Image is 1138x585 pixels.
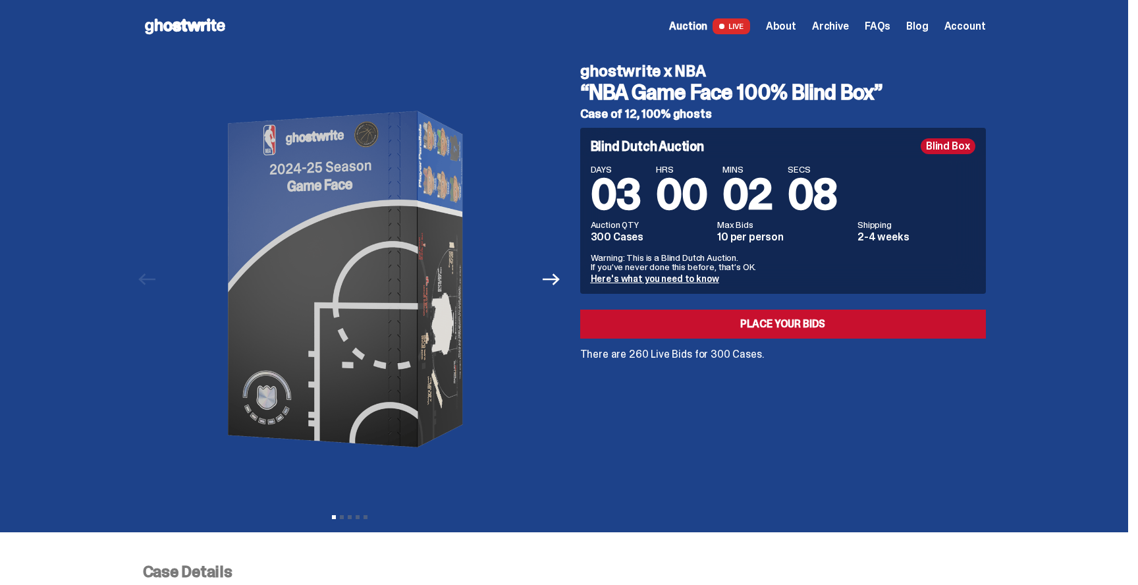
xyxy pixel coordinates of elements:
[580,108,986,120] h5: Case of 12, 100% ghosts
[722,167,772,222] span: 02
[857,232,975,242] dd: 2-4 weeks
[656,167,707,222] span: 00
[591,232,710,242] dd: 300 Cases
[857,220,975,229] dt: Shipping
[656,165,707,174] span: HRS
[906,21,928,32] a: Blog
[356,515,360,519] button: View slide 4
[340,515,344,519] button: View slide 2
[717,220,850,229] dt: Max Bids
[580,63,986,79] h4: ghostwrite x NBA
[591,165,641,174] span: DAYS
[921,138,975,154] div: Blind Box
[580,349,986,360] p: There are 260 Live Bids for 300 Cases.
[169,53,531,506] img: NBA-Hero-1.png
[143,564,986,580] p: Case Details
[717,232,850,242] dd: 10 per person
[669,18,749,34] a: Auction LIVE
[591,220,710,229] dt: Auction QTY
[669,21,707,32] span: Auction
[812,21,849,32] a: Archive
[788,167,837,222] span: 08
[722,165,772,174] span: MINS
[348,515,352,519] button: View slide 3
[591,273,719,285] a: Here's what you need to know
[944,21,986,32] a: Account
[591,253,975,271] p: Warning: This is a Blind Dutch Auction. If you’ve never done this before, that’s OK.
[580,310,986,339] a: Place your Bids
[865,21,890,32] a: FAQs
[788,165,837,174] span: SECS
[537,265,566,294] button: Next
[766,21,796,32] a: About
[332,515,336,519] button: View slide 1
[364,515,367,519] button: View slide 5
[580,82,986,103] h3: “NBA Game Face 100% Blind Box”
[591,140,704,153] h4: Blind Dutch Auction
[713,18,750,34] span: LIVE
[591,167,641,222] span: 03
